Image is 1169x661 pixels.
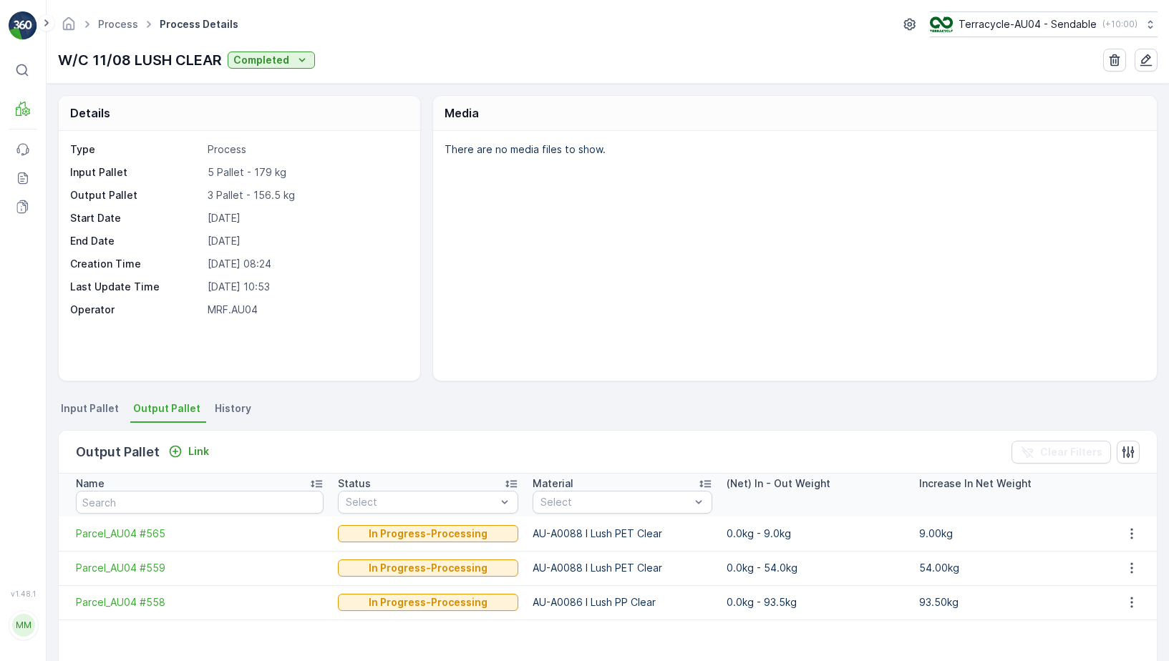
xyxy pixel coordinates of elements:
p: Type [70,142,202,157]
p: Last Update Time [70,280,202,294]
p: Details [70,104,110,122]
td: AU-A0088 I Lush PET Clear [525,516,719,551]
p: Link [188,444,209,459]
p: W/C 11/08 LUSH CLEAR [58,49,222,71]
p: There are no media files to show. [445,142,1142,157]
p: Terracycle-AU04 - Sendable [959,17,1097,31]
span: v 1.48.1 [9,589,37,598]
span: Output Pallet [133,401,200,416]
p: Status [338,476,371,491]
a: Process [98,18,138,30]
p: Clear Filters [1040,445,1102,459]
p: In Progress-Processing [369,561,488,575]
td: 0.0kg - 54.0kg [719,551,912,585]
p: Increase In Net Weight [919,476,1032,491]
a: Parcel_AU04 #565 [76,527,324,541]
p: Name [76,476,105,491]
p: Output Pallet [76,442,160,462]
p: [DATE] 08:24 [208,257,405,271]
td: 9.00kg [912,516,1105,551]
p: (Net) In - Out Weight [727,476,830,491]
p: In Progress-Processing [369,595,488,609]
p: [DATE] 10:53 [208,280,405,294]
p: Output Pallet [70,188,202,202]
span: History [215,401,251,416]
p: Input Pallet [70,165,202,180]
td: AU-A0086 I Lush PP Clear [525,585,719,620]
a: Parcel_AU04 #558 [76,595,324,609]
p: Operator [70,303,202,317]
p: Completed [233,53,289,67]
img: terracycle_logo.png [930,16,953,32]
button: In Progress-Processing [338,559,518,577]
a: Homepage [61,21,77,34]
p: Media [445,104,479,122]
button: In Progress-Processing [338,594,518,611]
p: Start Date [70,211,202,225]
button: In Progress-Processing [338,525,518,542]
td: 93.50kg [912,585,1105,620]
span: Input Pallet [61,401,119,416]
p: MRF.AU04 [208,303,405,317]
button: Terracycle-AU04 - Sendable(+10:00) [930,11,1158,37]
img: logo [9,11,37,40]
p: [DATE] [208,234,405,248]
a: Parcel_AU04 #559 [76,561,324,575]
p: Creation Time [70,257,202,271]
p: [DATE] [208,211,405,225]
td: 0.0kg - 9.0kg [719,516,912,551]
p: ( +10:00 ) [1102,19,1138,30]
div: MM [12,614,35,637]
button: Link [163,443,215,460]
button: Completed [228,52,315,69]
p: Select [540,495,690,509]
input: Search [76,491,324,514]
span: Process Details [157,17,241,31]
p: Select [346,495,496,509]
td: AU-A0088 I Lush PET Clear [525,551,719,585]
td: 54.00kg [912,551,1105,585]
p: In Progress-Processing [369,527,488,541]
button: Clear Filters [1012,441,1111,464]
td: 0.0kg - 93.5kg [719,585,912,620]
p: 5 Pallet - 179 kg [208,165,405,180]
p: Process [208,142,405,157]
p: Material [533,476,573,491]
button: MM [9,601,37,650]
p: End Date [70,234,202,248]
p: 3 Pallet - 156.5 kg [208,188,405,202]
